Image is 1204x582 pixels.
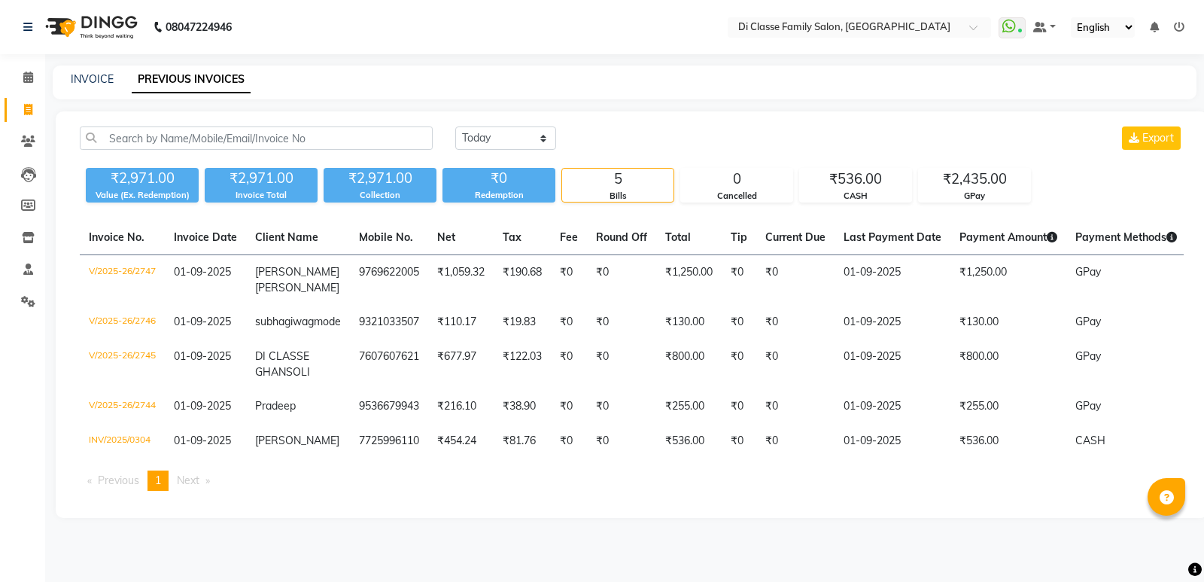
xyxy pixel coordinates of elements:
span: Tip [731,230,747,244]
div: Value (Ex. Redemption) [86,189,199,202]
span: Last Payment Date [844,230,941,244]
span: GPay [1075,265,1101,279]
td: ₹454.24 [428,424,494,459]
td: ₹0 [756,340,835,389]
td: INV/2025/0304 [80,424,165,459]
span: Current Due [765,230,825,244]
td: ₹1,250.00 [950,255,1066,306]
td: ₹130.00 [656,305,722,340]
td: ₹0 [722,305,756,340]
span: 01-09-2025 [174,265,231,279]
span: 01-09-2025 [174,399,231,413]
span: subhagi [255,315,293,328]
span: Client Name [255,230,318,244]
td: ₹0 [587,424,656,459]
td: ₹0 [722,389,756,424]
span: 1 [155,474,161,487]
div: Cancelled [681,190,792,203]
td: ₹0 [551,305,587,340]
td: ₹0 [551,389,587,424]
td: ₹190.68 [494,255,551,306]
td: V/2025-26/2747 [80,255,165,306]
td: 9321033507 [350,305,428,340]
td: 01-09-2025 [835,305,950,340]
span: Payment Amount [959,230,1057,244]
td: V/2025-26/2746 [80,305,165,340]
span: Next [177,474,199,487]
td: ₹0 [722,255,756,306]
div: ₹2,435.00 [919,169,1030,190]
td: ₹130.00 [950,305,1066,340]
td: ₹110.17 [428,305,494,340]
td: ₹800.00 [656,340,722,389]
span: Previous [98,474,139,487]
div: GPay [919,190,1030,203]
span: Net [437,230,455,244]
span: GPay [1075,399,1101,413]
td: ₹255.00 [656,389,722,424]
span: 01-09-2025 [174,349,231,363]
td: ₹38.90 [494,389,551,424]
span: CASH [1075,434,1105,447]
td: ₹0 [722,424,756,459]
td: 7725996110 [350,424,428,459]
td: ₹677.97 [428,340,494,389]
td: ₹1,250.00 [656,255,722,306]
span: 01-09-2025 [174,315,231,328]
span: DI CLASSE GHANSOLI [255,349,310,379]
a: PREVIOUS INVOICES [132,66,251,93]
td: ₹536.00 [950,424,1066,459]
td: 01-09-2025 [835,424,950,459]
td: ₹0 [551,424,587,459]
td: 9536679943 [350,389,428,424]
div: Collection [324,189,436,202]
span: Invoice Date [174,230,237,244]
td: ₹81.76 [494,424,551,459]
div: ₹2,971.00 [205,168,318,189]
button: Export [1122,126,1181,150]
span: Fee [560,230,578,244]
td: ₹0 [587,389,656,424]
td: 7607607621 [350,340,428,389]
nav: Pagination [80,471,1184,491]
span: [PERSON_NAME] [255,281,339,294]
a: INVOICE [71,72,114,86]
td: ₹800.00 [950,340,1066,389]
div: Invoice Total [205,189,318,202]
td: ₹0 [756,255,835,306]
td: ₹0 [587,255,656,306]
td: 01-09-2025 [835,340,950,389]
td: ₹0 [587,340,656,389]
img: logo [38,6,141,48]
td: ₹0 [551,340,587,389]
span: [PERSON_NAME] [255,265,339,279]
input: Search by Name/Mobile/Email/Invoice No [80,126,433,150]
td: 01-09-2025 [835,389,950,424]
td: ₹536.00 [656,424,722,459]
span: [PERSON_NAME] [255,434,339,447]
td: ₹122.03 [494,340,551,389]
td: ₹255.00 [950,389,1066,424]
span: Mobile No. [359,230,413,244]
span: Invoice No. [89,230,144,244]
span: Round Off [596,230,647,244]
div: Bills [562,190,673,203]
td: ₹0 [722,340,756,389]
td: ₹0 [756,424,835,459]
td: ₹19.83 [494,305,551,340]
td: ₹0 [756,305,835,340]
div: ₹536.00 [800,169,911,190]
td: ₹0 [551,255,587,306]
div: 0 [681,169,792,190]
td: ₹216.10 [428,389,494,424]
td: ₹0 [587,305,656,340]
span: Total [665,230,691,244]
div: 5 [562,169,673,190]
td: 9769622005 [350,255,428,306]
div: ₹0 [442,168,555,189]
td: ₹0 [756,389,835,424]
td: V/2025-26/2745 [80,340,165,389]
td: ₹1,059.32 [428,255,494,306]
td: V/2025-26/2744 [80,389,165,424]
div: CASH [800,190,911,203]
